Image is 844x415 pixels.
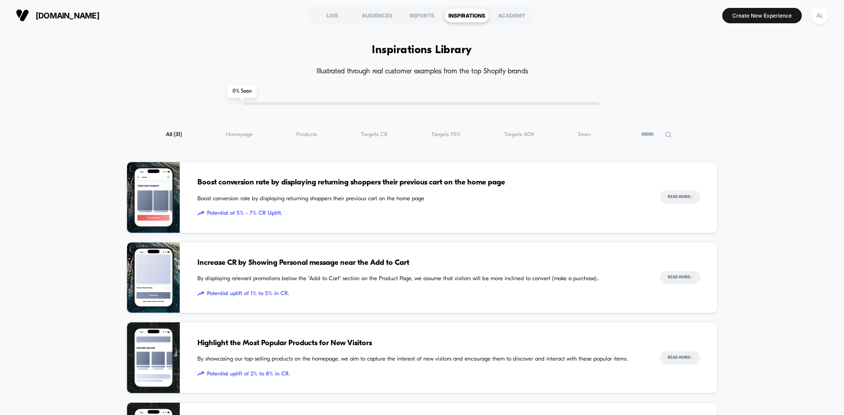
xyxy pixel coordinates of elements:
[296,131,317,138] span: Products
[361,131,388,138] span: Targets CR
[808,7,831,25] button: AL
[127,162,180,233] img: Boost conversion rate by displaying returning shoppers their previous cart on the home page
[127,68,717,76] h4: Illustrated through real customer examples from the top Shopify brands
[197,257,642,269] span: Increase CR by Showing Personal message near the Add to Cart
[127,322,180,393] img: By showcasing our top-selling products on the homepage, we aim to capture the interest of new vis...
[227,85,257,98] span: 0 % Seen
[197,195,642,203] span: Boost conversion rate by displaying returning shoppers their previous cart on the home page
[355,8,400,22] div: AUDIENCES
[722,8,802,23] button: Create New Experience
[127,242,180,313] img: By displaying relevant promotions below the "Add to Cart" section on the Product Page, we assume ...
[197,355,642,364] span: By showcasing our top-selling products on the homepage, we aim to capture the interest of new vis...
[504,131,535,138] span: Targets AOV
[166,131,182,138] span: All
[660,271,700,284] button: Read More>
[400,8,444,22] div: REPORTS
[36,11,99,20] span: [DOMAIN_NAME]
[310,8,355,22] div: LIVE
[13,8,102,22] button: [DOMAIN_NAME]
[197,209,642,218] span: Potential of 5% - 7% CR Uplift.
[197,370,642,379] span: Potential uplift of 2% to 8% in CR.
[578,131,590,138] span: Seen
[197,289,642,298] span: Potential uplift of 1% to 5% in CR.
[444,8,489,22] div: INSPIRATIONS
[197,274,642,283] span: By displaying relevant promotions below the "Add to Cart" section on the Product Page, we assume ...
[372,44,472,57] h1: Inspirations Library
[811,7,828,24] div: AL
[660,351,700,364] button: Read More>
[16,9,29,22] img: Visually logo
[489,8,534,22] div: ACADEMY
[174,132,182,137] span: ( 31 )
[197,338,642,349] span: Highlight the Most Popular Products for New Visitors
[431,131,460,138] span: Targets PSV
[660,191,700,204] button: Read More>
[197,177,642,188] span: Boost conversion rate by displaying returning shoppers their previous cart on the home page
[226,131,253,138] span: Homepage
